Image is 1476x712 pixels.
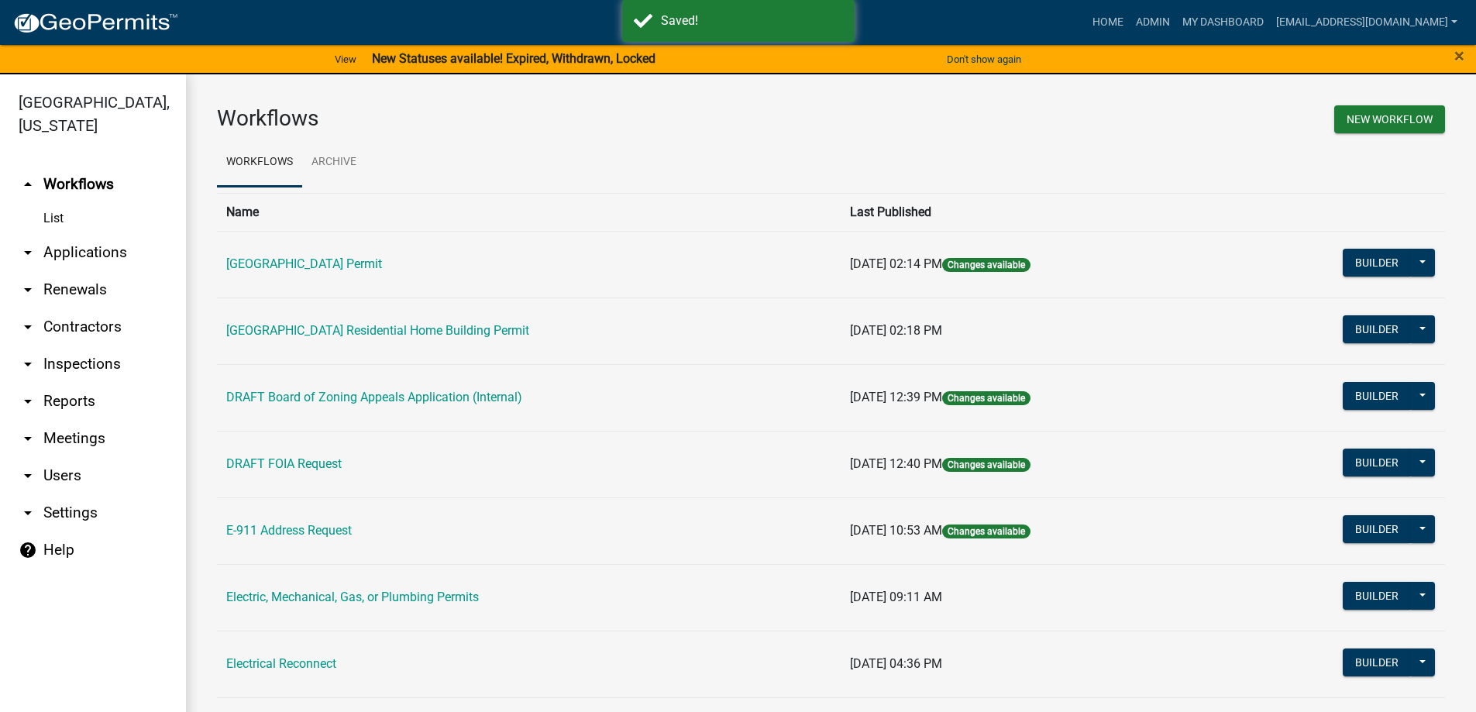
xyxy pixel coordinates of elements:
[226,656,336,671] a: Electrical Reconnect
[850,256,942,271] span: [DATE] 02:14 PM
[942,458,1030,472] span: Changes available
[217,105,820,132] h3: Workflows
[1343,249,1411,277] button: Builder
[1343,515,1411,543] button: Builder
[661,12,843,30] div: Saved!
[850,323,942,338] span: [DATE] 02:18 PM
[19,504,37,522] i: arrow_drop_down
[19,175,37,194] i: arrow_drop_up
[226,590,479,604] a: Electric, Mechanical, Gas, or Plumbing Permits
[1343,315,1411,343] button: Builder
[226,456,342,471] a: DRAFT FOIA Request
[19,429,37,448] i: arrow_drop_down
[329,46,363,72] a: View
[217,138,302,187] a: Workflows
[1343,648,1411,676] button: Builder
[226,256,382,271] a: [GEOGRAPHIC_DATA] Permit
[226,390,522,404] a: DRAFT Board of Zoning Appeals Application (Internal)
[302,138,366,187] a: Archive
[1343,449,1411,476] button: Builder
[850,656,942,671] span: [DATE] 04:36 PM
[942,525,1030,538] span: Changes available
[19,243,37,262] i: arrow_drop_down
[226,523,352,538] a: E-911 Address Request
[372,51,655,66] strong: New Statuses available! Expired, Withdrawn, Locked
[1454,46,1464,65] button: Close
[942,258,1030,272] span: Changes available
[841,193,1227,231] th: Last Published
[850,590,942,604] span: [DATE] 09:11 AM
[19,392,37,411] i: arrow_drop_down
[850,390,942,404] span: [DATE] 12:39 PM
[1343,582,1411,610] button: Builder
[217,193,841,231] th: Name
[850,523,942,538] span: [DATE] 10:53 AM
[19,318,37,336] i: arrow_drop_down
[19,466,37,485] i: arrow_drop_down
[1343,382,1411,410] button: Builder
[1086,8,1130,37] a: Home
[1334,105,1445,133] button: New Workflow
[19,280,37,299] i: arrow_drop_down
[1176,8,1270,37] a: My Dashboard
[850,456,942,471] span: [DATE] 12:40 PM
[942,391,1030,405] span: Changes available
[226,323,529,338] a: [GEOGRAPHIC_DATA] Residential Home Building Permit
[19,355,37,373] i: arrow_drop_down
[1454,45,1464,67] span: ×
[941,46,1027,72] button: Don't show again
[19,541,37,559] i: help
[1130,8,1176,37] a: Admin
[1270,8,1464,37] a: [EMAIL_ADDRESS][DOMAIN_NAME]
